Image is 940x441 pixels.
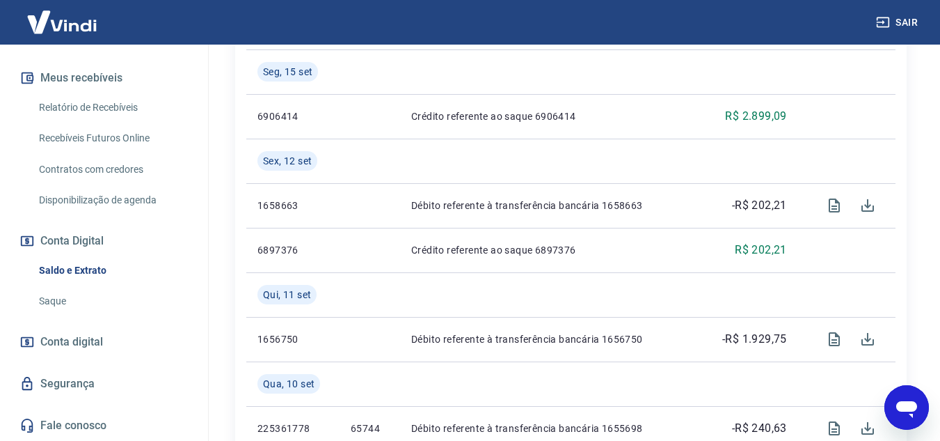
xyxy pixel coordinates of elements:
[257,421,328,435] p: 225361778
[722,331,787,348] p: -R$ 1.929,75
[411,109,685,123] p: Crédito referente ao saque 6906414
[17,63,191,93] button: Meus recebíveis
[725,108,786,125] p: R$ 2.899,09
[851,323,884,356] span: Download
[411,243,685,257] p: Crédito referente ao saque 6897376
[884,385,929,430] iframe: Botão para abrir a janela de mensagens
[263,288,311,302] span: Qui, 11 set
[411,421,685,435] p: Débito referente à transferência bancária 1655698
[17,226,191,256] button: Conta Digital
[33,256,191,285] a: Saldo e Extrato
[257,332,328,346] p: 1656750
[735,242,787,258] p: R$ 202,21
[411,199,685,212] p: Débito referente à transferência bancária 1658663
[17,327,191,357] a: Conta digital
[732,197,787,214] p: -R$ 202,21
[17,410,191,441] a: Fale conosco
[263,65,312,79] span: Seg, 15 set
[17,1,107,43] img: Vindi
[17,369,191,399] a: Segurança
[33,186,191,215] a: Disponibilização de agenda
[33,124,191,153] a: Recebíveis Futuros Online
[851,189,884,222] span: Download
[33,155,191,184] a: Contratos com credores
[257,199,328,212] p: 1658663
[873,10,923,36] button: Sair
[732,420,787,437] p: -R$ 240,63
[818,189,851,222] span: Visualizar
[257,109,328,123] p: 6906414
[40,332,103,352] span: Conta digital
[33,93,191,122] a: Relatório de Recebíveis
[351,421,389,435] p: 65744
[33,287,191,316] a: Saque
[263,154,312,168] span: Sex, 12 set
[257,243,328,257] p: 6897376
[411,332,685,346] p: Débito referente à transferência bancária 1656750
[263,377,314,391] span: Qua, 10 set
[818,323,851,356] span: Visualizar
